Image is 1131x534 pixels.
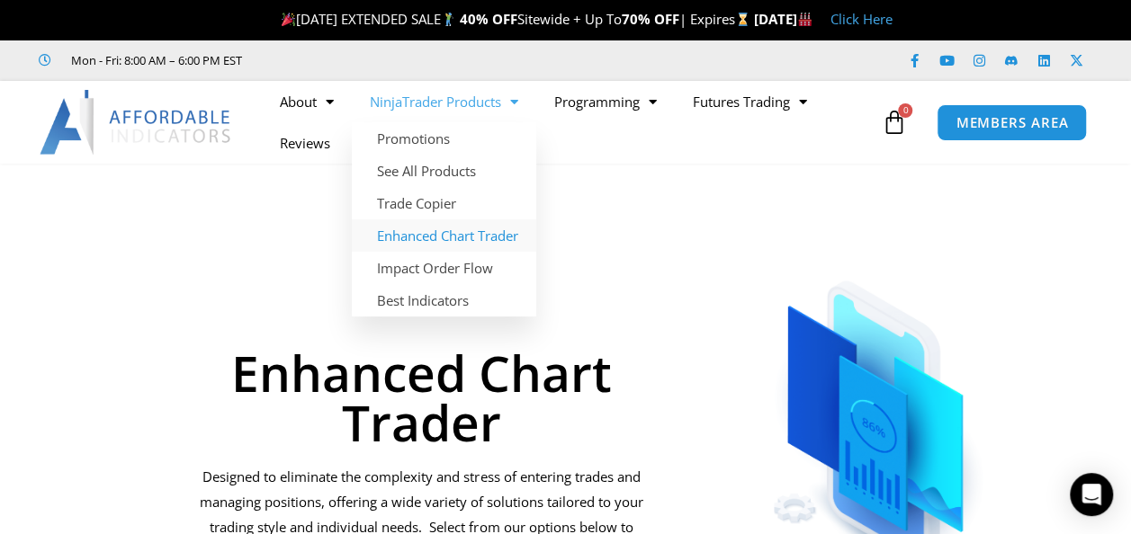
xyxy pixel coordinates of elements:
a: Futures Trading [675,81,825,122]
strong: 40% OFF [460,10,517,28]
a: Trade Copier [352,187,536,219]
a: Best Indicators [352,284,536,316]
a: Click Here [830,10,893,28]
a: See All Products [352,155,536,187]
img: ⌛ [736,13,750,26]
span: Mon - Fri: 8:00 AM – 6:00 PM EST [67,49,242,71]
nav: Menu [262,81,877,164]
img: 🏭 [798,13,812,26]
a: Enhanced Chart Trader [352,219,536,252]
a: NinjaTrader Products [352,81,536,122]
span: [DATE] EXTENDED SALE Sitewide + Up To | Expires [277,10,754,28]
div: Open Intercom Messenger [1070,473,1113,516]
ul: NinjaTrader Products [352,122,536,316]
span: MEMBERS AREA [956,116,1068,129]
a: Programming [536,81,675,122]
a: Reviews [262,122,348,164]
strong: [DATE] [754,10,812,28]
img: LogoAI | Affordable Indicators – NinjaTrader [40,90,233,155]
strong: 70% OFF [622,10,679,28]
iframe: Customer reviews powered by Trustpilot [267,51,537,69]
img: 🏌️‍♂️ [442,13,455,26]
a: 0 [854,96,933,148]
a: Promotions [352,122,536,155]
span: 0 [898,103,912,118]
img: 🎉 [282,13,295,26]
a: MEMBERS AREA [937,104,1087,141]
h1: Enhanced Chart Trader [187,348,656,447]
a: About [262,81,352,122]
a: Impact Order Flow [352,252,536,284]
